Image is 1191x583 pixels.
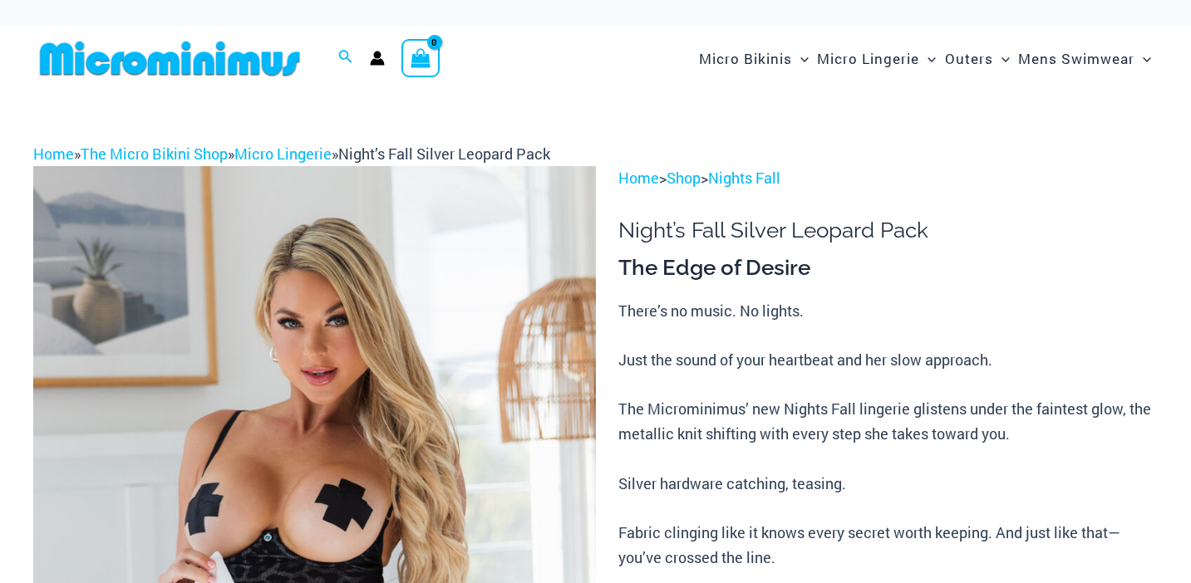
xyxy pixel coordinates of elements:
a: Micro LingerieMenu ToggleMenu Toggle [813,33,940,84]
a: Shop [667,168,701,188]
a: The Micro Bikini Shop [81,144,228,164]
a: Home [33,144,74,164]
span: Mens Swimwear [1018,37,1134,80]
a: Account icon link [370,51,385,66]
a: Micro Lingerie [234,144,332,164]
a: OutersMenu ToggleMenu Toggle [941,33,1014,84]
span: Outers [945,37,993,80]
a: Home [618,168,659,188]
span: Menu Toggle [792,37,809,80]
a: Nights Fall [708,168,780,188]
h1: Night’s Fall Silver Leopard Pack [618,218,1158,243]
span: Menu Toggle [993,37,1010,80]
span: » » » [33,144,550,164]
img: MM SHOP LOGO FLAT [33,40,307,77]
h3: The Edge of Desire [618,254,1158,282]
span: Micro Bikinis [699,37,792,80]
span: Night’s Fall Silver Leopard Pack [338,144,550,164]
span: Menu Toggle [1134,37,1151,80]
p: > > [618,166,1158,191]
a: Mens SwimwearMenu ToggleMenu Toggle [1014,33,1155,84]
span: Micro Lingerie [817,37,919,80]
nav: Site Navigation [692,31,1158,86]
a: Micro BikinisMenu ToggleMenu Toggle [695,33,813,84]
span: Menu Toggle [919,37,936,80]
a: View Shopping Cart, empty [401,39,440,77]
a: Search icon link [338,47,353,69]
